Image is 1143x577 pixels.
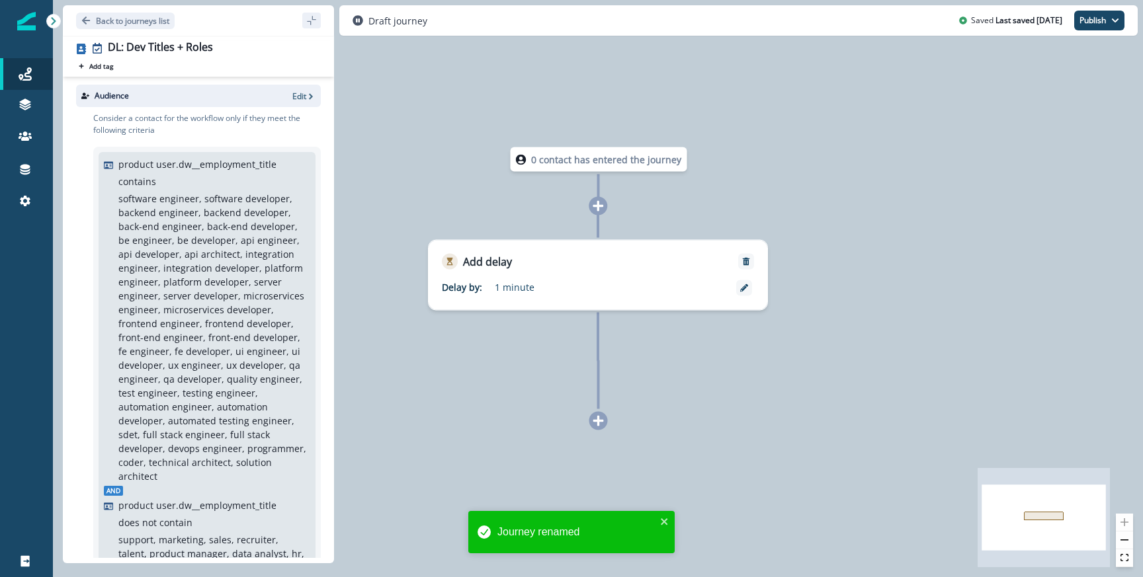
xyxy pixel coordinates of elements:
[17,12,36,30] img: Inflection
[118,192,307,483] p: software engineer, software developer, backend engineer, backend developer, back-end engineer, ba...
[76,13,175,29] button: Go back
[118,498,276,512] p: product user.dw__employment_title
[108,41,213,56] div: DL: Dev Titles + Roles
[463,254,512,270] p: Add delay
[76,61,116,71] button: Add tag
[89,62,113,70] p: Add tag
[531,153,681,167] p: 0 contact has entered the journey
[472,147,726,172] div: 0 contact has entered the journey
[995,15,1062,26] p: Last saved [DATE]
[368,14,427,28] p: Draft journey
[118,516,192,529] p: does not contain
[598,313,599,409] g: Edge from 4c2c31fc-3b6f-448e-b2f5-12b024ec98c6 to node-add-under-01c37287-0299-478c-8f41-966c3a71...
[95,90,129,102] p: Audience
[104,486,123,496] span: And
[971,15,994,26] p: Saved
[118,157,276,171] p: product user.dw__employment_title
[1074,11,1124,30] button: Publish
[93,112,321,136] p: Consider a contact for the workflow only if they meet the following criteria
[598,174,599,238] g: Edge from node-dl-count to 4c2c31fc-3b6f-448e-b2f5-12b024ec98c6
[302,13,321,28] button: sidebar collapse toggle
[660,516,669,527] button: close
[1116,549,1133,567] button: fit view
[96,15,169,26] p: Back to journeys list
[118,174,156,188] p: contains
[292,91,316,102] button: Edit
[428,240,768,311] div: Add delayRemoveDelay by:1 minute
[442,280,495,294] p: Delay by:
[495,280,660,294] p: 1 minute
[736,257,757,266] button: Remove
[292,91,306,102] p: Edit
[497,524,656,540] div: Journey renamed
[1116,531,1133,549] button: zoom out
